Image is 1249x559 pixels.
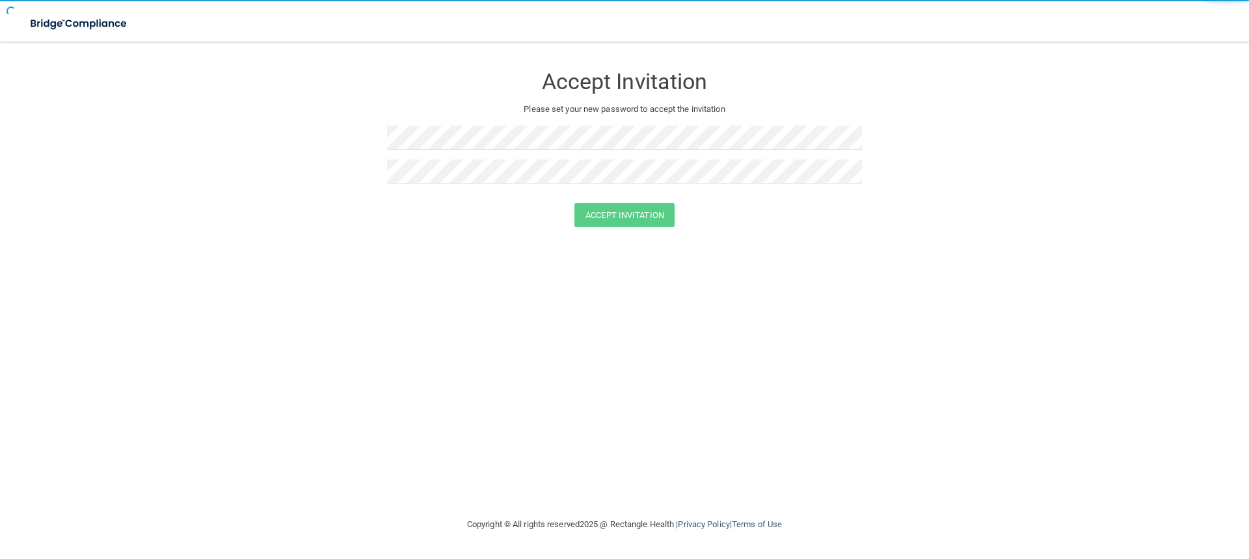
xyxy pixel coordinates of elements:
p: Please set your new password to accept the invitation [397,102,852,117]
button: Accept Invitation [574,203,675,227]
h3: Accept Invitation [387,70,862,94]
div: Copyright © All rights reserved 2025 @ Rectangle Health | | [387,504,862,545]
a: Privacy Policy [678,519,729,529]
img: bridge_compliance_login_screen.278c3ca4.svg [20,10,139,37]
a: Terms of Use [732,519,782,529]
